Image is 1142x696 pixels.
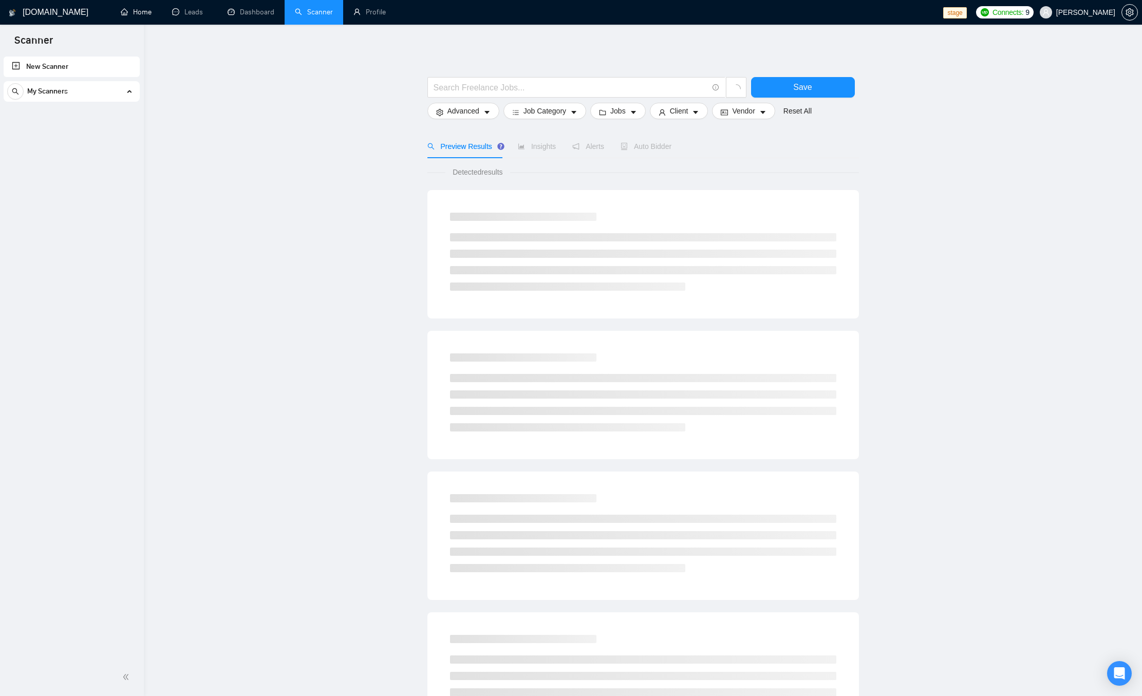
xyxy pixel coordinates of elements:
a: setting [1121,8,1138,16]
span: search [8,88,23,95]
span: idcard [721,108,728,116]
span: Scanner [6,33,61,54]
button: folderJobscaret-down [590,103,646,119]
button: barsJob Categorycaret-down [503,103,586,119]
div: Open Intercom Messenger [1107,661,1132,686]
button: search [7,83,24,100]
span: Alerts [572,142,604,151]
button: idcardVendorcaret-down [712,103,775,119]
span: double-left [122,672,133,682]
span: Advanced [447,105,479,117]
span: Job Category [523,105,566,117]
span: Connects: [993,7,1023,18]
button: settingAdvancedcaret-down [427,103,499,119]
span: bars [512,108,519,116]
span: Jobs [610,105,626,117]
span: Auto Bidder [621,142,671,151]
a: dashboardDashboard [228,8,274,16]
button: userClientcaret-down [650,103,708,119]
button: setting [1121,4,1138,21]
a: New Scanner [12,57,132,77]
span: Client [670,105,688,117]
input: Search Freelance Jobs... [434,81,708,94]
span: Detected results [445,166,510,178]
span: setting [436,108,443,116]
img: logo [9,5,16,21]
a: searchScanner [295,8,333,16]
span: search [427,143,435,150]
span: robot [621,143,628,150]
span: caret-down [630,108,637,116]
span: folder [599,108,606,116]
span: area-chart [518,143,525,150]
button: Save [751,77,855,98]
div: Tooltip anchor [496,142,506,151]
span: Preview Results [427,142,501,151]
span: loading [732,84,741,93]
span: setting [1122,8,1137,16]
span: caret-down [692,108,699,116]
a: homeHome [121,8,152,16]
span: My Scanners [27,81,68,102]
span: Insights [518,142,556,151]
span: info-circle [713,84,719,91]
a: userProfile [353,8,386,16]
a: messageLeads [172,8,207,16]
img: upwork-logo.png [981,8,989,16]
li: New Scanner [4,57,140,77]
span: Save [793,81,812,93]
span: Vendor [732,105,755,117]
span: caret-down [759,108,766,116]
li: My Scanners [4,81,140,106]
span: notification [572,143,579,150]
span: stage [943,7,966,18]
a: Reset All [783,105,812,117]
span: user [1042,9,1050,16]
span: 9 [1025,7,1029,18]
span: user [659,108,666,116]
span: caret-down [483,108,491,116]
span: caret-down [570,108,577,116]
